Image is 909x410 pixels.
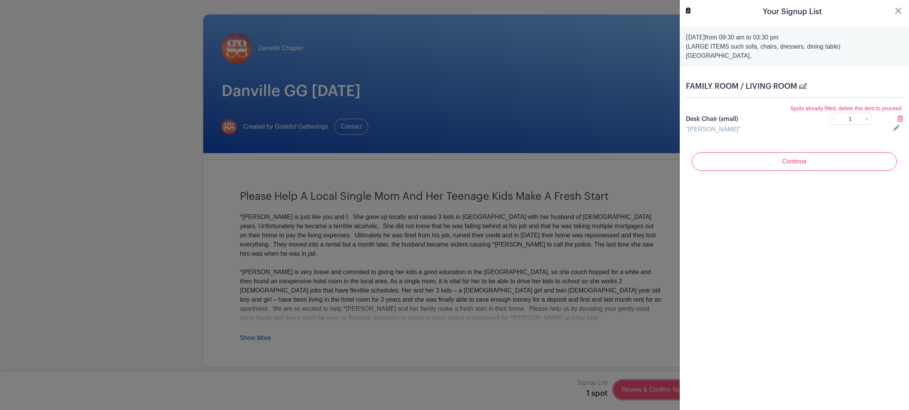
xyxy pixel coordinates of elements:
[686,34,705,41] strong: [DATE]
[686,82,903,91] h5: FAMILY ROOM / LIVING ROOM 🛋
[686,42,903,60] p: (LARGE ITEMS such sofa, chairs, dressers, dining table) [GEOGRAPHIC_DATA],
[862,113,872,125] a: +
[763,6,822,18] h5: Your Signup List
[686,114,809,124] p: Desk Chair (small)
[894,6,903,15] button: Close
[830,113,838,125] a: -
[686,33,903,42] p: from 09:30 am to 03:30 pm
[686,126,741,132] a: "[PERSON_NAME]"
[692,152,897,171] input: Continue
[790,105,903,111] small: Spots already filled, delete this item to proceed.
